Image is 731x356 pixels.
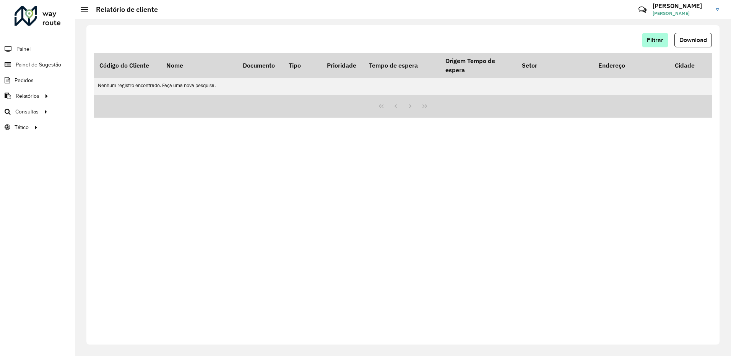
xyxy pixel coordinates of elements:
span: Pedidos [15,76,34,84]
span: Painel [16,45,31,53]
span: Filtrar [647,37,663,43]
th: Nome [161,53,237,78]
span: Consultas [15,108,39,116]
button: Filtrar [642,33,668,47]
span: Painel de Sugestão [16,61,61,69]
th: Setor [517,53,593,78]
h2: Relatório de cliente [88,5,158,14]
th: Origem Tempo de espera [440,53,517,78]
th: Tipo [283,53,322,78]
span: Tático [15,123,29,131]
a: Contato Rápido [634,2,651,18]
h3: [PERSON_NAME] [653,2,710,10]
th: Tempo de espera [364,53,440,78]
th: Código do Cliente [94,53,161,78]
span: [PERSON_NAME] [653,10,710,17]
span: Download [679,37,707,43]
span: Relatórios [16,92,39,100]
th: Endereço [593,53,669,78]
th: Prioridade [322,53,364,78]
th: Documento [237,53,283,78]
button: Download [674,33,712,47]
